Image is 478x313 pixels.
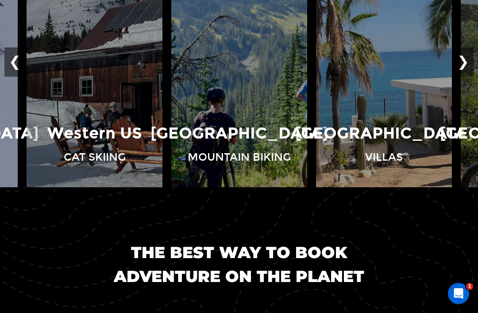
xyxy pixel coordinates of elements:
[188,150,291,165] p: Mountain Biking
[295,122,473,145] p: [GEOGRAPHIC_DATA]
[64,150,126,165] p: Cat Skiing
[365,150,403,165] p: Villas
[4,48,25,77] button: ❮
[84,240,394,288] h1: The best way to book adventure on the planet
[150,122,328,145] p: [GEOGRAPHIC_DATA]
[453,48,474,77] button: ❯
[466,283,473,290] span: 1
[47,122,142,145] p: Western US
[448,283,469,304] iframe: Intercom live chat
